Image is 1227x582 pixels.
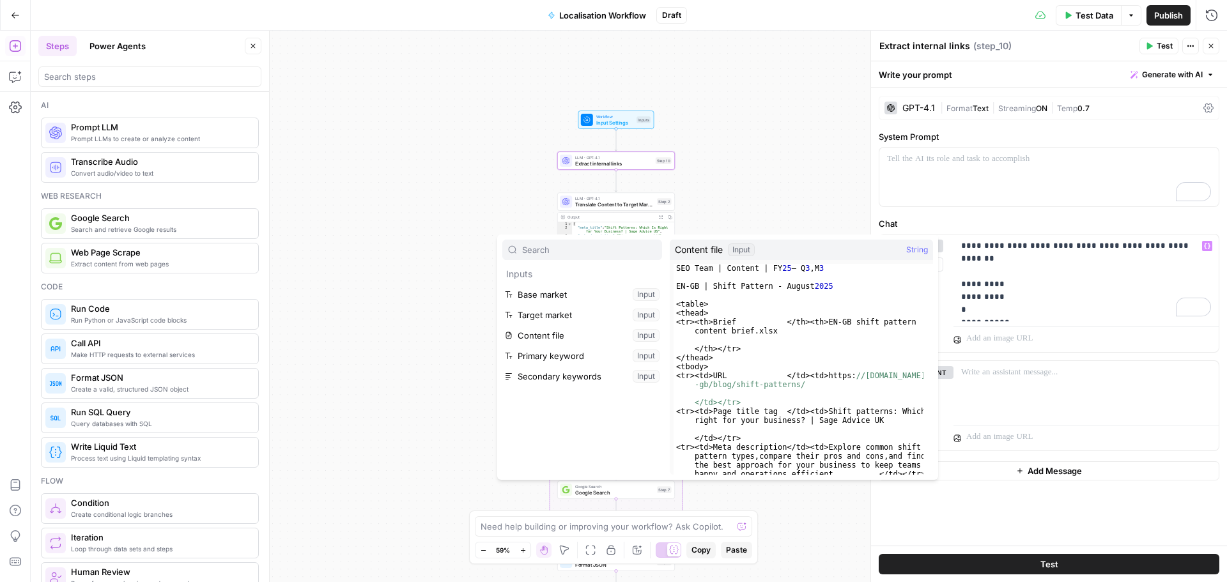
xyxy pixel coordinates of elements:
span: Copy [691,544,711,556]
span: Streaming [998,103,1036,113]
button: Power Agents [82,36,153,56]
span: Google Search [575,489,654,496]
input: Search steps [44,70,256,83]
span: Run SQL Query [71,406,248,418]
span: Query databases with SQL [71,418,248,429]
button: Paste [721,542,752,558]
span: Temp [1057,103,1077,113]
span: Publish [1154,9,1183,22]
input: Search [522,243,656,256]
span: Add Message [1028,464,1082,477]
div: Input [728,243,755,256]
span: Human Review [71,565,248,578]
div: Write your prompt [871,61,1227,88]
div: 3 [558,234,573,253]
button: Select variable Content file [502,325,662,346]
span: ON [1036,103,1047,113]
span: Paste [726,544,747,556]
span: 0.7 [1077,103,1090,113]
div: 1 [558,222,573,226]
button: Test Data [1056,5,1121,26]
span: Text [973,103,989,113]
span: Condition [71,496,248,509]
div: Step 8 [657,558,672,565]
span: Prompt LLM [71,121,248,134]
div: Ai [41,100,259,111]
span: Transcribe Audio [71,155,248,168]
span: LLM · GPT-4.1 [575,195,654,201]
button: Select variable Primary keyword [502,346,662,366]
span: Web Page Scrape [71,246,248,259]
span: Translate Content to Target Market [575,201,654,208]
button: Test [1139,38,1178,54]
span: Format JSON [575,561,654,569]
button: Select variable Base market [502,284,662,305]
div: LLM · GPT-4.1Translate Content to Target MarketStep 2Output{ "meta_title":"Shift Patterns: Which ... [557,192,675,273]
div: Google SearchGoogle SearchStep 7 [557,480,675,498]
div: Inputs [637,116,651,123]
g: Edge from step_10 to step_2 [615,170,617,192]
span: 59% [496,545,510,555]
div: Step 10 [656,157,672,164]
span: Process text using Liquid templating syntax [71,453,248,463]
span: Format JSON [71,371,248,384]
button: Generate with AI [1125,66,1219,83]
button: Add Message [879,461,1219,480]
div: GPT-4.1 [902,103,935,112]
div: assistant [879,361,943,450]
span: Localisation Workflow [559,9,646,22]
div: To enrich screen reader interactions, please activate Accessibility in Grammarly extension settings [953,234,1219,321]
span: Format [946,103,973,113]
span: LLM · GPT-4.1 [575,154,652,160]
textarea: Extract internal links [879,40,970,52]
button: Test [879,554,1219,574]
span: Convert audio/video to text [71,168,248,178]
span: Create conditional logic branches [71,509,248,519]
div: Step 2 [657,198,672,205]
span: Workflow [596,113,634,119]
div: WorkflowInput SettingsInputs [557,111,675,128]
span: Google Search [71,211,248,224]
g: Edge from start to step_10 [615,129,617,151]
span: Test [1040,558,1058,571]
span: Generate with AI [1142,69,1203,80]
span: Prompt LLMs to create or analyze content [71,134,248,144]
div: Flow [41,475,259,487]
button: Copy [686,542,716,558]
p: Inputs [502,264,662,284]
span: ( step_10 ) [973,40,1012,52]
span: Search and retrieve Google results [71,224,248,234]
div: Format JSONFormat JSONStep 8 [557,553,675,571]
span: Iteration [71,531,248,544]
div: Web research [41,190,259,202]
span: Run Code [71,302,248,315]
span: Google Search [575,484,654,489]
span: String [906,243,928,256]
div: Step 7 [657,486,672,493]
span: | [940,101,946,114]
button: Publish [1146,5,1191,26]
span: Extract internal links [575,160,652,167]
span: Make HTTP requests to external services [71,349,248,360]
div: 2 [558,226,573,234]
span: Create a valid, structured JSON object [71,384,248,394]
span: Input Settings [596,119,634,126]
span: Write Liquid Text [71,440,248,453]
div: LLM · GPT-4.1Extract internal linksStep 10 [557,151,675,169]
span: Toggle code folding, rows 1 through 5 [567,222,572,226]
span: Call API [71,337,248,349]
label: Chat [879,217,1219,230]
button: Select variable Secondary keywords [502,366,662,387]
div: To enrich screen reader interactions, please activate Accessibility in Grammarly extension settings [879,148,1219,206]
g: Edge from step_6 to step_7 [615,458,617,480]
span: | [1047,101,1057,114]
span: Test [1157,40,1173,52]
div: Output [567,214,654,220]
span: | [989,101,998,114]
button: Localisation Workflow [540,5,654,26]
span: Draft [662,10,681,21]
span: Content file [675,243,723,256]
span: Loop through data sets and steps [71,544,248,554]
span: Run Python or JavaScript code blocks [71,315,248,325]
div: Code [41,281,259,293]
